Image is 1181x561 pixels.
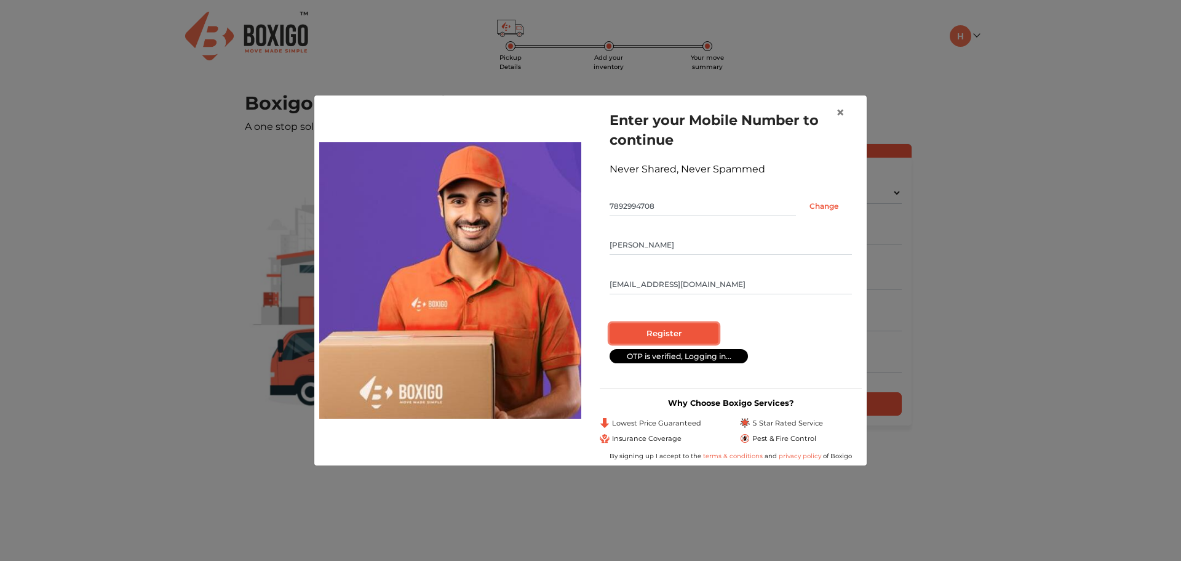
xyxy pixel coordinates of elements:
[796,196,852,216] input: Change
[612,434,682,444] span: Insurance Coverage
[612,418,701,429] span: Lowest Price Guaranteed
[610,196,796,216] input: Mobile No
[836,103,845,121] span: ×
[610,110,852,150] h1: Enter your Mobile Number to continue
[610,323,718,344] input: Register
[777,452,823,460] a: privacy policy
[610,275,852,294] input: Email Id
[600,398,862,408] h3: Why Choose Boxigo Services?
[610,349,748,363] div: OTP is verified, Logging in...
[752,434,816,444] span: Pest & Fire Control
[319,142,581,418] img: storage-img
[610,235,852,255] input: Your Name
[826,95,854,130] button: Close
[610,162,852,177] div: Never Shared, Never Spammed
[600,451,862,461] div: By signing up I accept to the and of Boxigo
[703,452,765,460] a: terms & conditions
[752,418,823,429] span: 5 Star Rated Service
